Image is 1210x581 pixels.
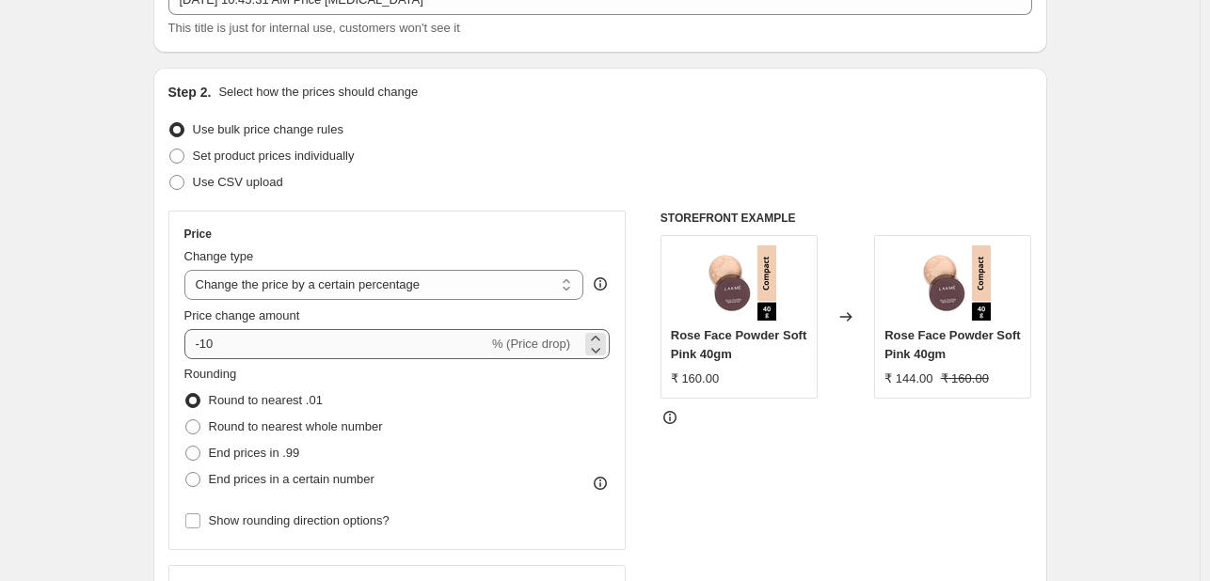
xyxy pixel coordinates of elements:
[168,83,212,102] h2: Step 2.
[941,369,989,388] strike: ₹ 160.00
[661,211,1032,226] h6: STOREFRONT EXAMPLE
[184,329,488,359] input: -15
[701,245,776,321] img: Lakme_Rose_Face_Powder_Soft_Pink_40_g-15_80x.jpg
[184,249,254,263] span: Change type
[184,227,212,242] h3: Price
[492,337,570,351] span: % (Price drop)
[884,369,932,388] div: ₹ 144.00
[184,308,300,322] span: Price change amount
[218,83,418,102] p: Select how the prices should change
[671,328,806,361] span: Rose Face Powder Soft Pink 40gm
[209,446,300,460] span: End prices in .99
[209,393,323,407] span: Round to nearest .01
[209,513,390,527] span: Show rounding direction options?
[671,369,719,388] div: ₹ 160.00
[193,149,355,163] span: Set product prices individually
[193,175,283,189] span: Use CSV upload
[884,328,1020,361] span: Rose Face Powder Soft Pink 40gm
[168,21,460,35] span: This title is just for internal use, customers won't see it
[193,122,343,136] span: Use bulk price change rules
[209,472,374,486] span: End prices in a certain number
[591,275,610,293] div: help
[209,419,383,433] span: Round to nearest whole number
[915,245,991,321] img: Lakme_Rose_Face_Powder_Soft_Pink_40_g-15_80x.jpg
[184,367,237,381] span: Rounding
